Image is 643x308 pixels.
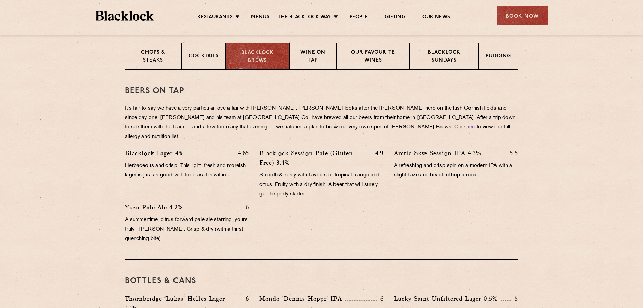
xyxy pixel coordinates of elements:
a: Restaurants [197,14,233,21]
p: A refreshing and crisp spin on a modern IPA with a slight haze and beautiful hop aroma. [394,161,518,180]
div: Book Now [497,6,548,25]
p: Pudding [486,53,511,61]
p: 6 [242,294,249,303]
p: Mondo 'Dennis Hoppr' IPA [259,294,345,303]
a: The Blacklock Way [278,14,331,21]
p: 6 [242,203,249,212]
a: here [466,125,477,130]
p: Cocktails [189,53,219,61]
p: Blacklock Session Pale (Gluten Free) 3.4% [259,148,371,167]
a: Our News [422,14,450,21]
img: BL_Textured_Logo-footer-cropped.svg [96,11,154,21]
p: Lucky Saint Unfiltered Lager 0.5% [394,294,501,303]
a: Menus [251,14,269,21]
p: 4.65 [235,149,249,158]
p: 5 [511,294,518,303]
p: Our favourite wines [344,49,402,65]
p: Arctic Skye Session IPA 4.3% [394,148,485,158]
a: Gifting [385,14,405,21]
p: Blacklock Brews [233,49,282,65]
p: Chops & Steaks [132,49,175,65]
p: Smooth & zesty with flavours of tropical mango and citrus. Fruity with a dry finish. A beer that ... [259,171,383,199]
p: 6 [377,294,384,303]
p: 5.5 [506,149,518,158]
p: It’s fair to say we have a very particular love affair with [PERSON_NAME]. [PERSON_NAME] looks af... [125,104,518,142]
p: Yuzu Pale Ale 4.2% [125,203,186,212]
p: Wine on Tap [296,49,330,65]
h3: BOTTLES & CANS [125,277,518,285]
p: A summertime, citrus forward pale ale starring, yours truly - [PERSON_NAME]. Crisp & dry (with a ... [125,215,249,244]
p: Blacklock Sundays [417,49,472,65]
h3: Beers on tap [125,87,518,95]
p: 4.9 [372,149,384,158]
p: Herbaceous and crisp. This light, fresh and moreish lager is just as good with food as it is with... [125,161,249,180]
a: People [350,14,368,21]
p: Blacklock Lager 4% [125,148,187,158]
